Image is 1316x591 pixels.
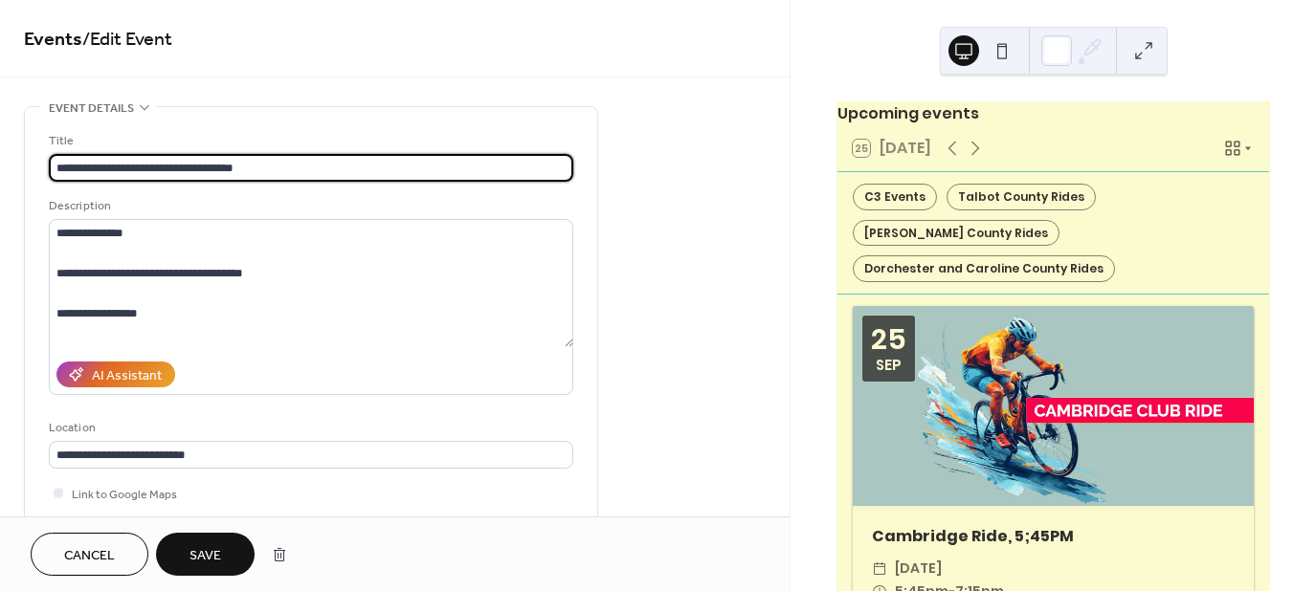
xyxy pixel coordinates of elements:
[876,358,902,372] div: Sep
[872,558,887,580] div: ​
[853,525,1254,548] div: Cambridge Ride, 5;45PM
[56,361,175,387] button: AI Assistant
[49,98,134,119] span: Event details
[82,21,172,58] span: / Edit Event
[92,366,162,386] div: AI Assistant
[49,196,569,216] div: Description
[190,546,221,566] span: Save
[49,418,569,438] div: Location
[156,533,255,576] button: Save
[947,184,1096,210] div: Talbot County Rides
[24,21,82,58] a: Events
[871,325,906,354] div: 25
[853,220,1059,247] div: [PERSON_NAME] County Rides
[895,558,942,580] span: [DATE]
[31,533,148,576] button: Cancel
[72,485,177,505] span: Link to Google Maps
[853,255,1115,282] div: Dorchester and Caroline County Rides
[853,184,937,210] div: C3 Events
[837,102,1269,125] div: Upcoming events
[64,546,115,566] span: Cancel
[49,131,569,151] div: Title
